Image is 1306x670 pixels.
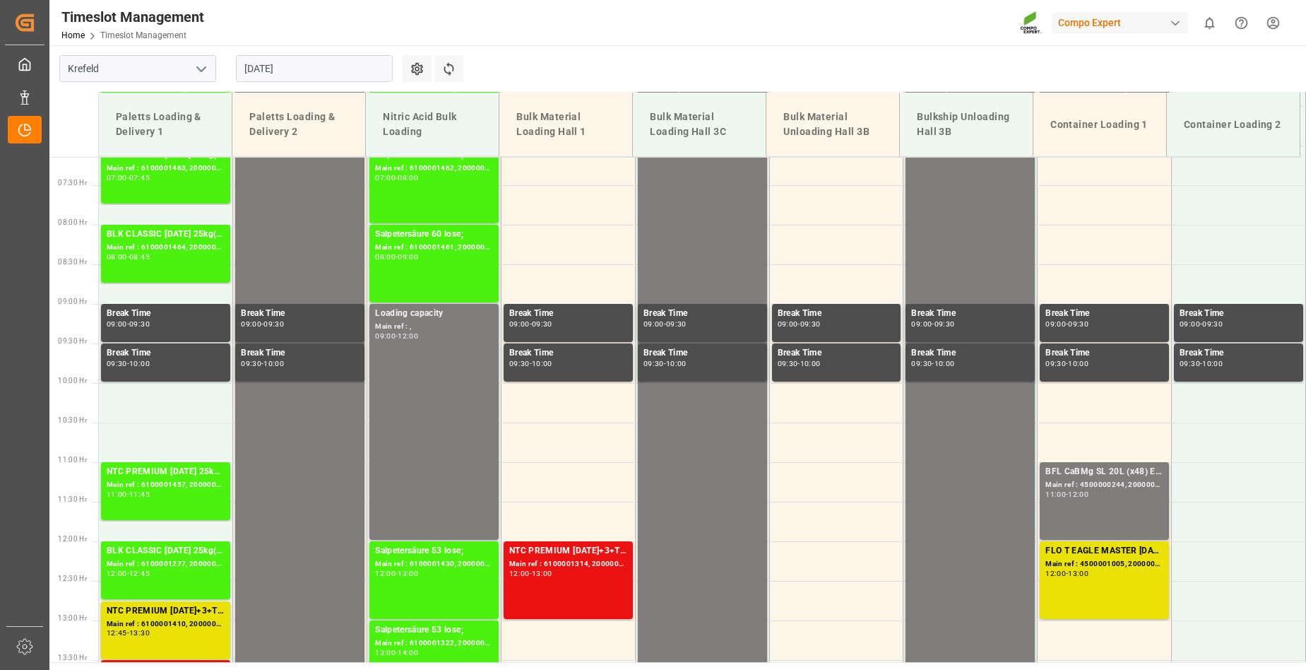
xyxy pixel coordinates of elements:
[107,630,127,636] div: 12:45
[509,570,530,577] div: 12:00
[375,544,493,558] div: Salpetersäure 53 lose;
[644,104,754,145] div: Bulk Material Loading Hall 3C
[58,614,87,622] span: 13:00 Hr
[58,456,87,464] span: 11:00 Hr
[241,307,359,321] div: Break Time
[129,254,150,260] div: 08:45
[643,307,761,321] div: Break Time
[778,307,896,321] div: Break Time
[377,104,487,145] div: Nitric Acid Bulk Loading
[127,321,129,327] div: -
[110,104,220,145] div: Paletts Loading & Delivery 1
[107,321,127,327] div: 09:00
[58,337,87,345] span: 09:30 Hr
[800,360,821,367] div: 10:00
[532,321,552,327] div: 09:30
[61,6,204,28] div: Timeslot Management
[532,360,552,367] div: 10:00
[530,321,532,327] div: -
[509,360,530,367] div: 09:30
[58,218,87,226] span: 08:00 Hr
[1202,360,1223,367] div: 10:00
[1200,321,1202,327] div: -
[1068,360,1088,367] div: 10:00
[61,30,85,40] a: Home
[107,307,225,321] div: Break Time
[375,333,396,339] div: 09:00
[1045,544,1163,558] div: FLO T EAGLE MASTER [DATE] 25kg(x42) INT;FLO T EAGLE K 12-0-24 25kg (x40) INT;
[236,55,393,82] input: DD.MM.YYYY
[375,254,396,260] div: 08:00
[1180,307,1298,321] div: Break Time
[797,360,800,367] div: -
[107,163,225,175] div: Main ref : 6100001463, 2000001282;
[1052,13,1188,33] div: Compo Expert
[1180,360,1200,367] div: 09:30
[1020,11,1043,35] img: Screenshot%202023-09-29%20at%2010.02.21.png_1712312052.png
[1068,570,1088,577] div: 13:00
[1068,321,1088,327] div: 09:30
[509,558,627,570] div: Main ref : 6100001314, 2000000927;
[1066,321,1068,327] div: -
[1045,491,1066,498] div: 11:00
[1066,570,1068,577] div: -
[129,570,150,577] div: 12:45
[643,346,761,360] div: Break Time
[532,570,552,577] div: 13:00
[127,175,129,181] div: -
[1045,346,1163,360] div: Break Time
[530,360,532,367] div: -
[509,346,627,360] div: Break Time
[511,104,621,145] div: Bulk Material Loading Hall 1
[1045,558,1163,570] div: Main ref : 4500001005, 2000001041;
[934,321,955,327] div: 09:30
[1045,570,1066,577] div: 12:00
[127,630,129,636] div: -
[1045,112,1155,138] div: Container Loading 1
[241,346,359,360] div: Break Time
[129,321,150,327] div: 09:30
[1052,9,1194,36] button: Compo Expert
[107,570,127,577] div: 12:00
[643,360,664,367] div: 09:30
[241,360,261,367] div: 09:30
[375,637,493,650] div: Main ref : 6100001322, 2000001142;
[107,491,127,498] div: 11:00
[127,360,129,367] div: -
[107,558,225,570] div: Main ref : 6100001277, 2000000951; 2000000951;2000000960;
[509,321,530,327] div: 09:00
[1045,465,1163,479] div: BFL CaBMg SL 20L (x48) EN,IN MTO;
[1066,491,1068,498] div: -
[375,570,396,577] div: 12:00
[107,228,225,242] div: BLK CLASSIC [DATE] 25kg(x40)D,EN,PL,FNL;TPL Natura N 8-2-2 25kg (x40) NEU,IT;FLO T NK 14-0-19 25k...
[58,654,87,662] span: 13:30 Hr
[107,346,225,360] div: Break Time
[398,175,418,181] div: 08:00
[261,321,263,327] div: -
[1066,360,1068,367] div: -
[241,321,261,327] div: 09:00
[778,104,888,145] div: Bulk Material Unloading Hall 3B
[509,307,627,321] div: Break Time
[666,360,687,367] div: 10:00
[129,175,150,181] div: 07:45
[778,360,798,367] div: 09:30
[1225,7,1257,39] button: Help Center
[1194,7,1225,39] button: show 0 new notifications
[58,179,87,187] span: 07:30 Hr
[911,360,932,367] div: 09:30
[1045,360,1066,367] div: 09:30
[375,321,493,333] div: Main ref : ,
[107,465,225,479] div: NTC PREMIUM [DATE] 25kg (x40) D,EN,PL;BT SPORT [DATE] 25%UH 3M 25kg (x40) INT;FLO T PERM [DATE] 2...
[127,491,129,498] div: -
[58,575,87,582] span: 12:30 Hr
[129,491,150,498] div: 11:45
[107,175,127,181] div: 07:00
[263,360,284,367] div: 10:00
[398,333,418,339] div: 12:00
[396,333,398,339] div: -
[58,377,87,384] span: 10:00 Hr
[59,55,216,82] input: Type to search/select
[58,298,87,305] span: 09:00 Hr
[530,570,532,577] div: -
